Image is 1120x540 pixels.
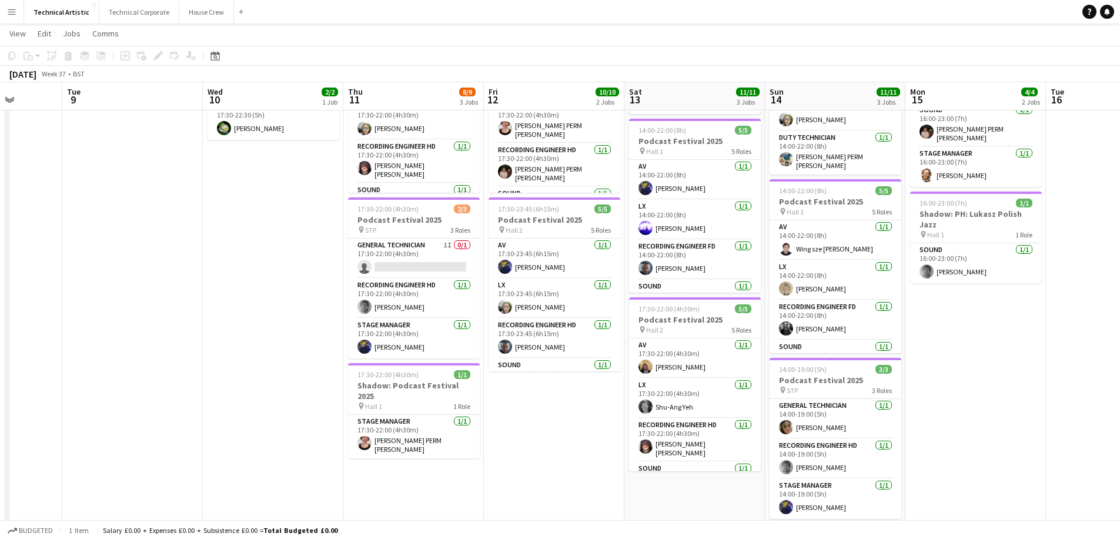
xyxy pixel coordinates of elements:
[24,1,99,24] button: Technical Artistic
[33,26,56,41] a: Edit
[6,524,55,537] button: Budgeted
[73,69,85,78] div: BST
[63,28,81,39] span: Jobs
[58,26,85,41] a: Jobs
[263,526,337,535] span: Total Budgeted £0.00
[38,28,51,39] span: Edit
[9,68,36,80] div: [DATE]
[5,26,31,41] a: View
[88,26,123,41] a: Comms
[92,28,119,39] span: Comms
[19,526,53,535] span: Budgeted
[65,526,93,535] span: 1 item
[179,1,234,24] button: House Crew
[99,1,179,24] button: Technical Corporate
[103,526,337,535] div: Salary £0.00 + Expenses £0.00 + Subsistence £0.00 =
[9,28,26,39] span: View
[39,69,68,78] span: Week 37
